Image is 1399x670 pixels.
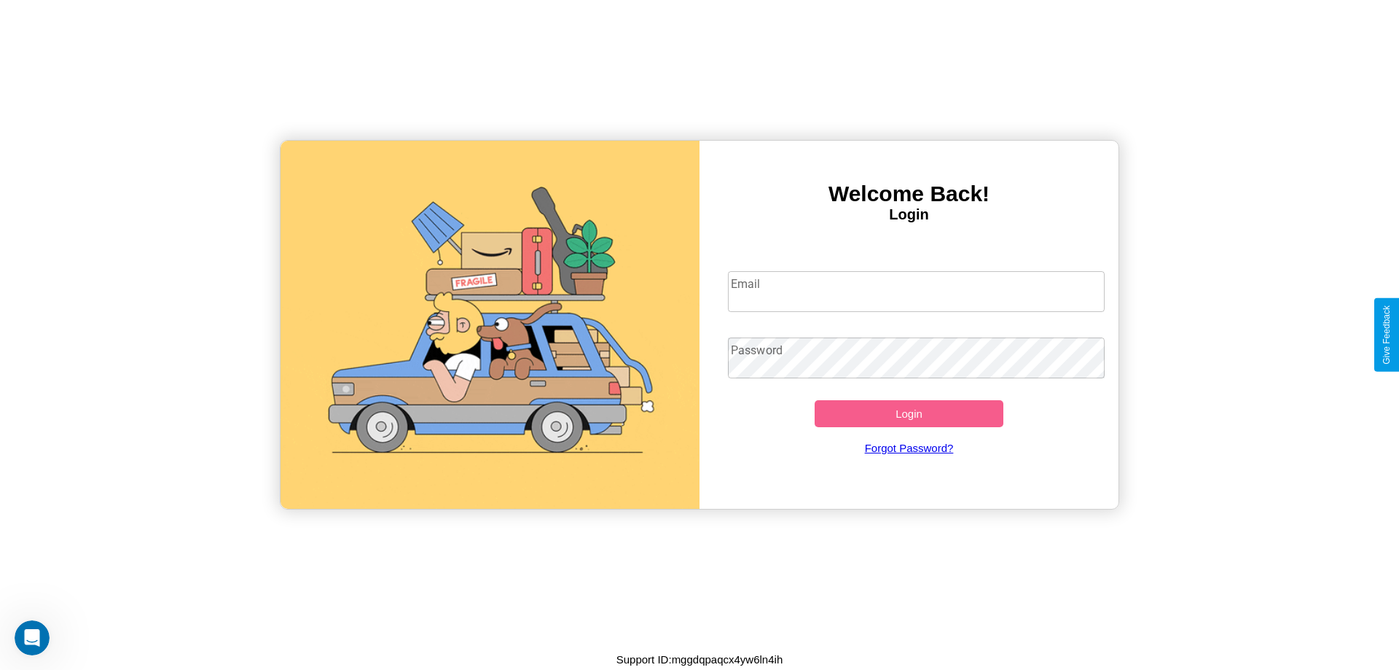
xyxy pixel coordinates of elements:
[721,427,1098,469] a: Forgot Password?
[699,206,1118,223] h4: Login
[15,620,50,655] iframe: Intercom live chat
[815,400,1003,427] button: Login
[1382,305,1392,365] div: Give Feedback
[699,182,1118,206] h3: Welcome Back!
[281,141,699,509] img: gif
[616,650,783,669] p: Support ID: mggdqpaqcx4yw6ln4ih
